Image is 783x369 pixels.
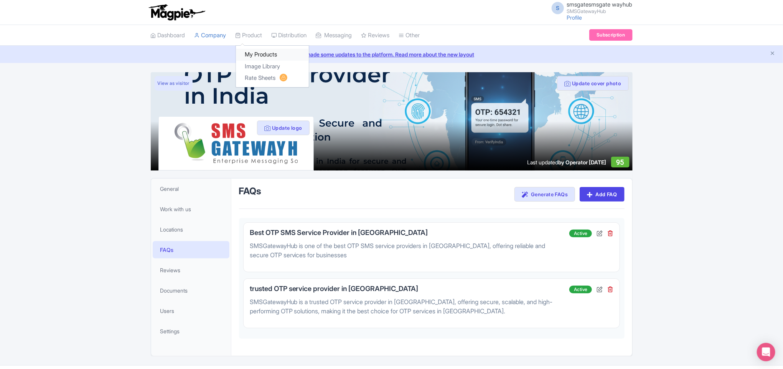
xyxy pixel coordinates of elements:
a: FAQs [153,241,229,258]
span: Reviews [160,266,181,274]
div: Open Intercom Messenger [757,343,775,361]
div: Delete FAQ [607,229,613,238]
a: Reviews [153,261,229,279]
button: Update logo [257,121,310,135]
p: SMSGatewayHub is a trusted OTP service provider in [GEOGRAPHIC_DATA], offering secure, scalable, ... [250,297,564,316]
div: Last updated [527,158,607,166]
a: Generate FAQs [514,187,575,202]
span: Active [569,286,592,293]
a: Other [399,25,420,46]
a: Settings [153,323,229,340]
h2: FAQs [239,186,262,196]
small: SMSGatewayHub [567,9,633,14]
span: 95 [616,158,624,166]
a: Image Library [236,61,309,73]
a: Dashboard [151,25,185,46]
img: logo-ab69f6fb50320c5b225c76a69d11143b.png [147,4,206,21]
a: Work with us [153,200,229,218]
a: Messaging [316,25,352,46]
span: General [160,185,179,193]
a: Distribution [272,25,307,46]
a: Subscription [589,29,632,41]
div: Edit FAQ [597,229,603,238]
a: General [153,180,229,197]
button: Close announcement [770,50,775,58]
span: Locations [160,225,183,233]
span: Active [569,230,592,237]
div: Edit FAQ [597,285,603,294]
span: S [552,2,564,14]
a: View as visitor [155,76,193,91]
span: Users [160,307,175,315]
span: smsgatesmsgate wayhub [567,1,633,8]
img: fpfkwrjrgc2bftlsagar.png [174,123,298,164]
a: Product [236,25,262,46]
span: Documents [160,286,188,295]
div: Delete FAQ [607,285,613,294]
a: S smsgatesmsgate wayhub SMSGatewayHub [547,2,633,14]
a: Add FAQ [580,187,624,202]
a: Users [153,302,229,319]
a: We made some updates to the platform. Read more about the new layout [5,50,778,58]
span: Settings [160,327,180,335]
a: Rate Sheets [236,72,309,84]
a: Locations [153,221,229,238]
h3: Best OTP SMS Service Provider in [GEOGRAPHIC_DATA] [250,229,564,237]
a: Reviews [361,25,390,46]
a: Profile [567,14,582,21]
a: My Products [236,49,309,61]
span: by Operator [DATE] [559,159,607,165]
span: FAQs [160,246,174,254]
span: Work with us [160,205,191,213]
p: SMSGatewayHub is one of the best OTP SMS service providers in [GEOGRAPHIC_DATA], offering reliabl... [250,241,564,260]
a: Company [195,25,226,46]
h3: trusted OTP service provider in [GEOGRAPHIC_DATA] [250,285,564,293]
button: Update cover photo [557,76,628,91]
a: Documents [153,282,229,299]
